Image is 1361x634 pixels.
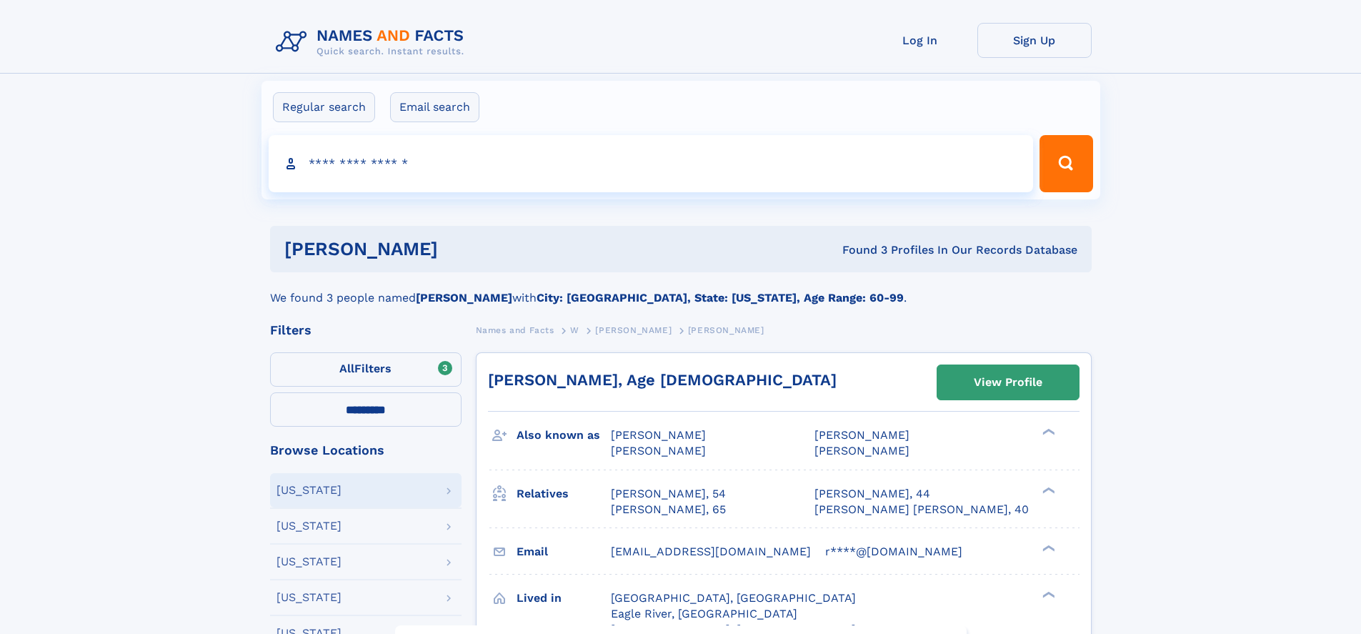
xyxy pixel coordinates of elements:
[863,23,977,58] a: Log In
[688,325,764,335] span: [PERSON_NAME]
[570,325,579,335] span: W
[517,586,611,610] h3: Lived in
[269,135,1034,192] input: search input
[1039,590,1056,599] div: ❯
[814,444,909,457] span: [PERSON_NAME]
[640,242,1077,258] div: Found 3 Profiles In Our Records Database
[570,321,579,339] a: W
[390,92,479,122] label: Email search
[270,352,462,387] label: Filters
[517,423,611,447] h3: Also known as
[611,502,726,517] a: [PERSON_NAME], 65
[814,428,909,442] span: [PERSON_NAME]
[595,321,672,339] a: [PERSON_NAME]
[611,591,856,605] span: [GEOGRAPHIC_DATA], [GEOGRAPHIC_DATA]
[488,371,837,389] a: [PERSON_NAME], Age [DEMOGRAPHIC_DATA]
[937,365,1079,400] a: View Profile
[537,291,904,304] b: City: [GEOGRAPHIC_DATA], State: [US_STATE], Age Range: 60-99
[595,325,672,335] span: [PERSON_NAME]
[284,240,640,258] h1: [PERSON_NAME]
[977,23,1092,58] a: Sign Up
[517,482,611,506] h3: Relatives
[276,592,342,603] div: [US_STATE]
[1039,485,1056,495] div: ❯
[273,92,375,122] label: Regular search
[1039,543,1056,553] div: ❯
[416,291,512,304] b: [PERSON_NAME]
[270,444,462,457] div: Browse Locations
[276,520,342,532] div: [US_STATE]
[270,324,462,337] div: Filters
[974,366,1042,399] div: View Profile
[611,444,706,457] span: [PERSON_NAME]
[276,485,342,496] div: [US_STATE]
[339,362,354,375] span: All
[611,545,811,558] span: [EMAIL_ADDRESS][DOMAIN_NAME]
[270,23,476,61] img: Logo Names and Facts
[1040,135,1092,192] button: Search Button
[1039,427,1056,437] div: ❯
[276,556,342,568] div: [US_STATE]
[611,486,726,502] a: [PERSON_NAME], 54
[611,607,797,620] span: Eagle River, [GEOGRAPHIC_DATA]
[814,486,930,502] a: [PERSON_NAME], 44
[611,428,706,442] span: [PERSON_NAME]
[814,502,1029,517] a: [PERSON_NAME] [PERSON_NAME], 40
[476,321,554,339] a: Names and Facts
[517,540,611,564] h3: Email
[270,272,1092,307] div: We found 3 people named with .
